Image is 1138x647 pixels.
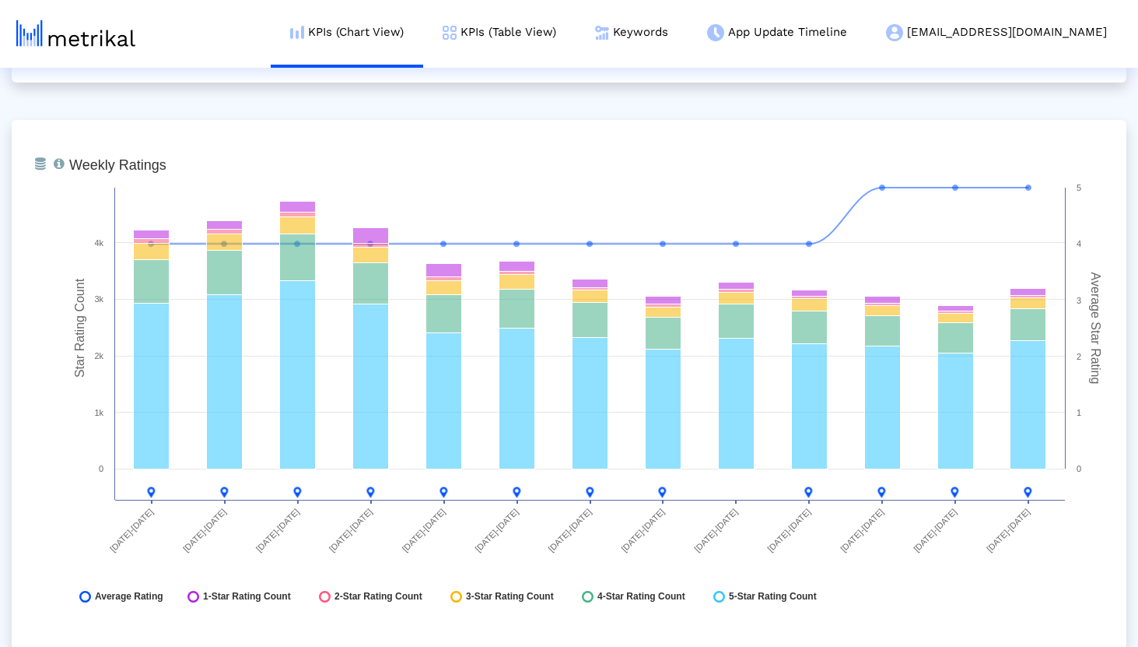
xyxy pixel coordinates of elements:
text: [DATE]-[DATE] [765,507,812,554]
text: [DATE]-[DATE] [474,507,520,554]
text: 3 [1077,296,1081,305]
span: 4-Star Rating Count [597,591,685,603]
text: 4 [1077,239,1081,248]
text: 1 [1077,408,1081,417]
img: metrical-logo-light.png [16,20,135,47]
text: 0 [1077,464,1081,473]
text: 0 [99,464,103,473]
text: 2 [1077,352,1081,361]
text: [DATE]-[DATE] [181,507,228,554]
span: Average Rating [95,591,163,603]
img: kpi-table-menu-icon.png [443,26,457,40]
text: 2k [94,351,103,360]
text: [DATE]-[DATE] [546,507,593,554]
span: 1-Star Rating Count [203,591,291,603]
text: [DATE]-[DATE] [619,507,666,554]
img: keywords.png [595,26,609,40]
text: [DATE]-[DATE] [401,507,447,554]
span: 3-Star Rating Count [466,591,554,603]
span: 5-Star Rating Count [729,591,817,603]
tspan: Weekly Ratings [69,157,166,173]
text: [DATE]-[DATE] [108,507,155,554]
text: [DATE]-[DATE] [985,507,1031,554]
text: 1k [94,408,103,417]
text: [DATE]-[DATE] [839,507,885,554]
img: app-update-menu-icon.png [707,24,724,41]
text: [DATE]-[DATE] [912,507,958,554]
text: [DATE]-[DATE] [327,507,374,554]
text: [DATE]-[DATE] [254,507,301,554]
tspan: Average Star Rating [1089,273,1102,385]
span: 2-Star Rating Count [334,591,422,603]
text: 5 [1077,183,1081,192]
text: 4k [94,238,103,248]
text: 3k [94,294,103,304]
text: [DATE]-[DATE] [692,507,739,554]
img: my-account-menu-icon.png [886,24,903,41]
img: kpi-chart-menu-icon.png [290,26,304,39]
tspan: Star Rating Count [73,278,86,378]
